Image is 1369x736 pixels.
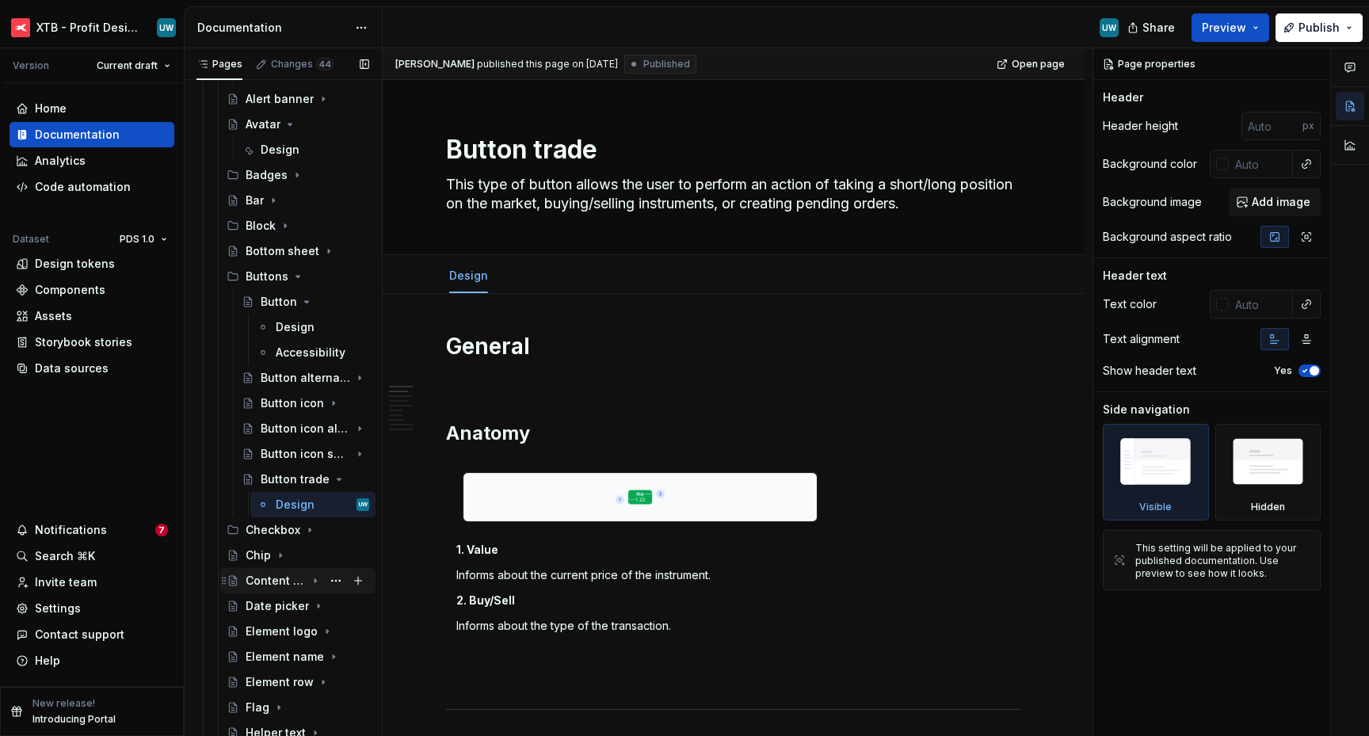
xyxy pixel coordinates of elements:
[1302,120,1314,132] p: px
[1135,542,1310,580] div: This setting will be applied to your published documentation. Use preview to see how it looks.
[261,142,299,158] div: Design
[463,473,817,521] img: e73ec1c7-aed8-41fc-9634-daeabbbfc324.png
[10,303,174,329] a: Assets
[276,319,315,335] div: Design
[35,522,107,538] div: Notifications
[1103,268,1167,284] div: Header text
[235,441,376,467] a: Button icon special
[456,593,515,607] strong: 2. Buy/Sell
[197,20,347,36] div: Documentation
[1252,194,1310,210] span: Add image
[10,148,174,174] a: Analytics
[3,10,181,44] button: XTB - Profit Design SystemUW
[1298,20,1340,36] span: Publish
[1142,20,1175,36] span: Share
[35,334,132,350] div: Storybook stories
[35,548,95,564] div: Search ⌘K
[35,153,86,169] div: Analytics
[246,243,319,259] div: Bottom sheet
[1251,501,1285,513] div: Hidden
[32,697,95,710] p: New release!
[10,648,174,673] button: Help
[220,593,376,619] a: Date picker
[1274,364,1292,377] label: Yes
[235,391,376,416] a: Button icon
[1103,331,1180,347] div: Text alignment
[35,256,115,272] div: Design tokens
[456,567,1033,583] p: Informs about the current price of the instrument.
[250,492,376,517] a: DesignUW
[246,522,300,538] div: Checkbox
[10,96,174,121] a: Home
[456,543,498,556] strong: 1. Value
[220,568,376,593] a: Content notification
[261,471,330,487] div: Button trade
[235,467,376,492] a: Button trade
[235,365,376,391] a: Button alternative
[443,131,1018,169] textarea: Button trade
[246,193,264,208] div: Bar
[112,228,174,250] button: PDS 1.0
[220,162,376,188] div: Badges
[220,669,376,695] a: Element row
[196,58,242,71] div: Pages
[246,116,280,132] div: Avatar
[90,55,177,77] button: Current draft
[246,91,314,107] div: Alert banner
[446,421,1021,446] h2: Anatomy
[220,264,376,289] div: Buttons
[1192,13,1269,42] button: Preview
[10,277,174,303] a: Components
[10,330,174,355] a: Storybook stories
[220,86,376,112] a: Alert banner
[1202,20,1246,36] span: Preview
[992,53,1072,75] a: Open page
[13,233,49,246] div: Dataset
[35,179,131,195] div: Code automation
[235,137,376,162] a: Design
[97,59,158,72] span: Current draft
[35,360,109,376] div: Data sources
[316,58,334,71] span: 44
[1103,156,1197,172] div: Background color
[13,59,49,72] div: Version
[1103,296,1157,312] div: Text color
[1229,188,1321,216] button: Add image
[643,58,690,71] span: Published
[220,695,376,720] a: Flag
[10,251,174,276] a: Design tokens
[35,282,105,298] div: Components
[10,543,174,569] button: Search ⌘K
[220,517,376,543] div: Checkbox
[1139,501,1172,513] div: Visible
[10,122,174,147] a: Documentation
[10,517,174,543] button: Notifications7
[10,174,174,200] a: Code automation
[261,395,324,411] div: Button icon
[261,446,350,462] div: Button icon special
[1103,402,1190,418] div: Side navigation
[235,416,376,441] a: Button icon alternative
[1119,13,1185,42] button: Share
[250,315,376,340] a: Design
[155,524,168,536] span: 7
[10,622,174,647] button: Contact support
[246,598,309,614] div: Date picker
[159,21,174,34] div: UW
[1102,21,1116,34] div: UW
[477,58,618,71] div: published this page on [DATE]
[220,619,376,644] a: Element logo
[443,258,494,292] div: Design
[246,624,318,639] div: Element logo
[35,627,124,643] div: Contact support
[359,497,368,513] div: UW
[1103,363,1196,379] div: Show header text
[10,596,174,621] a: Settings
[456,618,1033,634] p: Informs about the type of the transaction.
[11,18,30,37] img: 69bde2f7-25a0-4577-ad58-aa8b0b39a544.png
[10,356,174,381] a: Data sources
[261,421,350,437] div: Button icon alternative
[220,112,376,137] a: Avatar
[446,332,1021,360] h1: General
[395,58,475,71] span: [PERSON_NAME]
